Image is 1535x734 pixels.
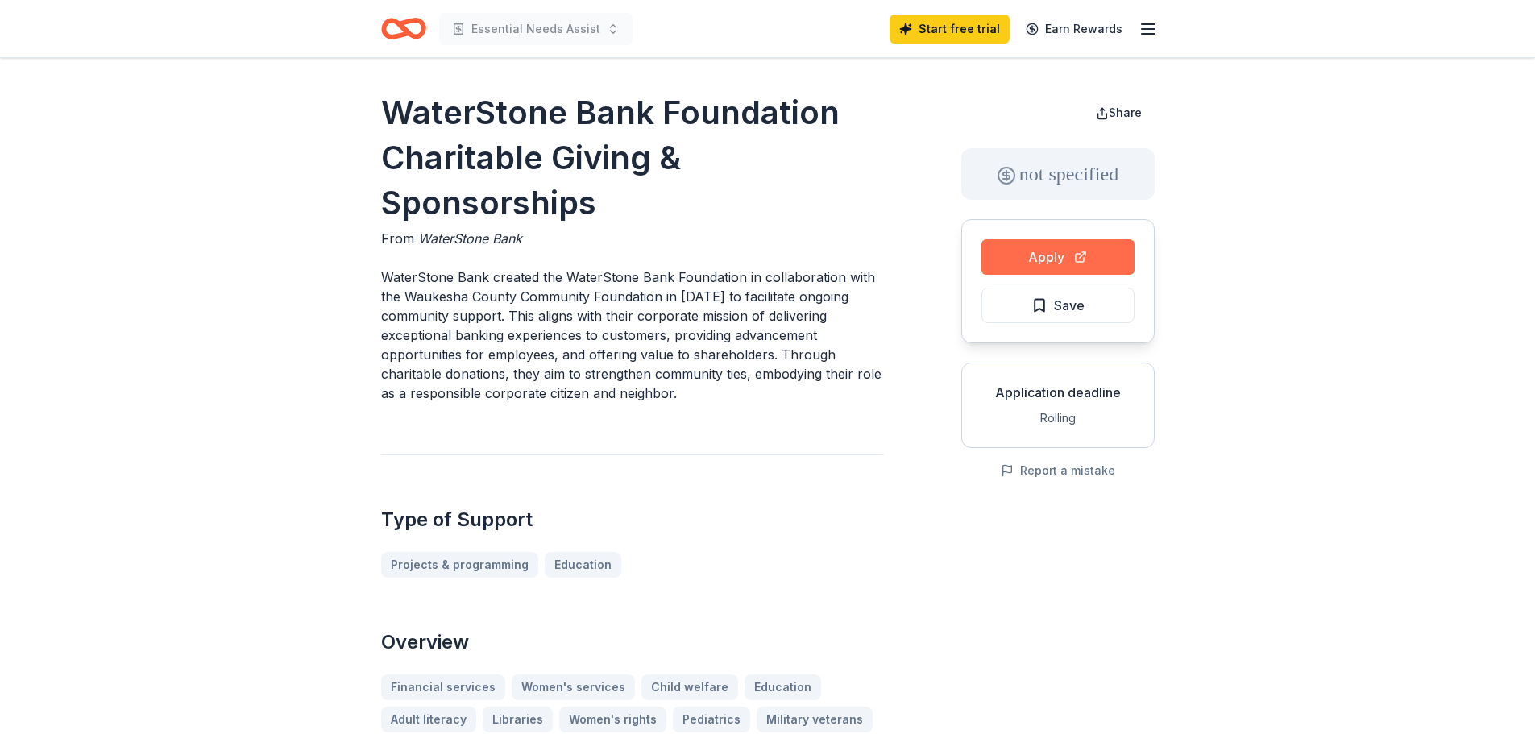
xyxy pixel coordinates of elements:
a: Home [381,10,426,48]
div: not specified [961,148,1155,200]
a: Start free trial [890,15,1010,44]
button: Save [981,288,1135,323]
h1: WaterStone Bank Foundation Charitable Giving & Sponsorships [381,90,884,226]
button: Apply [981,239,1135,275]
p: WaterStone Bank created the WaterStone Bank Foundation in collaboration with the Waukesha County ... [381,267,884,403]
a: Earn Rewards [1016,15,1132,44]
h2: Overview [381,629,884,655]
a: Projects & programming [381,552,538,578]
span: Share [1109,106,1142,119]
span: WaterStone Bank [418,230,522,247]
span: Essential Needs Assist [471,19,600,39]
button: Report a mistake [1001,461,1115,480]
span: Save [1054,295,1085,316]
div: Rolling [975,408,1141,428]
button: Share [1083,97,1155,129]
a: Education [545,552,621,578]
h2: Type of Support [381,507,884,533]
div: From [381,229,884,248]
button: Essential Needs Assist [439,13,633,45]
div: Application deadline [975,383,1141,402]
